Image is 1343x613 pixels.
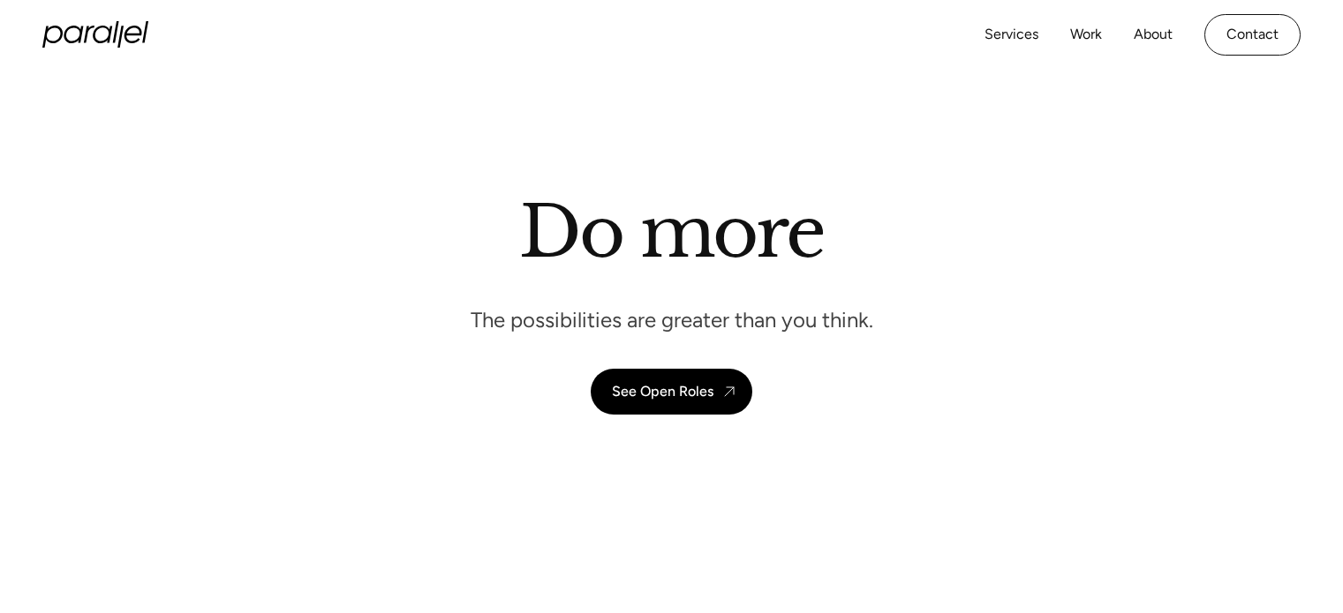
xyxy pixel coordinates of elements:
p: The possibilities are greater than you think. [471,306,873,333]
a: Services [985,22,1038,48]
a: See Open Roles [591,369,752,415]
a: Work [1070,22,1102,48]
a: About [1134,22,1173,48]
div: See Open Roles [612,383,713,400]
a: Contact [1204,14,1301,56]
a: home [42,21,148,48]
h1: Do more [519,190,824,274]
